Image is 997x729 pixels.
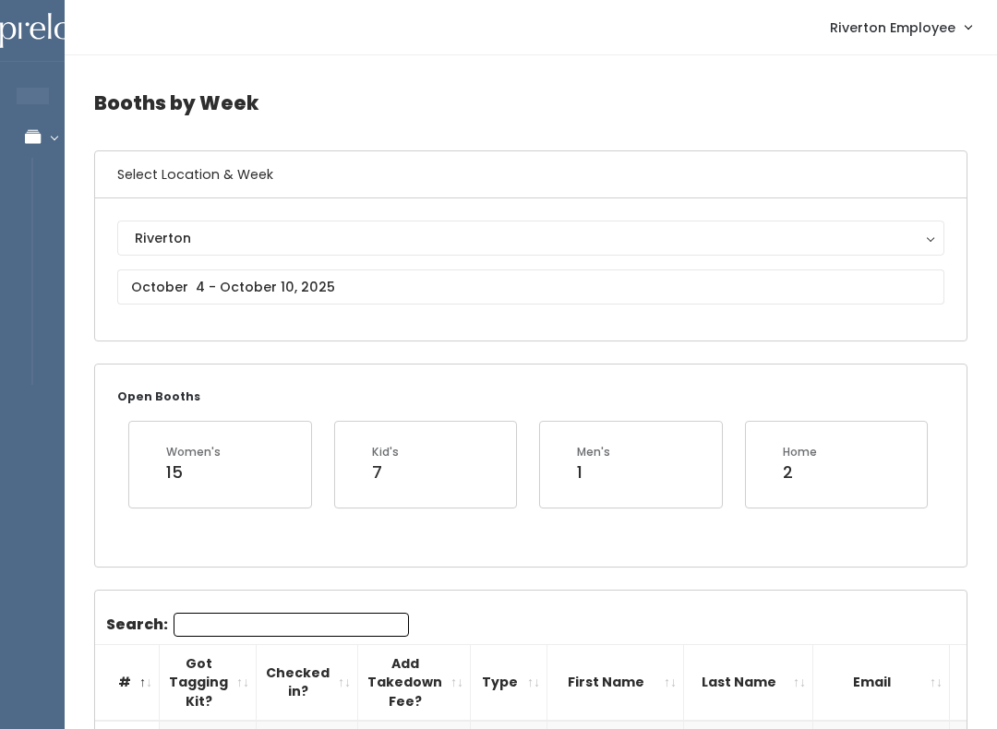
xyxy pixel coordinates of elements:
button: Riverton [117,221,944,256]
div: 15 [166,460,221,484]
a: Riverton Employee [811,7,990,47]
th: #: activate to sort column descending [95,644,160,721]
div: 2 [783,460,817,484]
th: Email: activate to sort column ascending [813,644,950,721]
div: 7 [372,460,399,484]
div: Kid's [372,444,399,460]
input: October 4 - October 10, 2025 [117,269,944,305]
label: Search: [106,613,409,637]
small: Open Booths [117,388,200,404]
th: Checked in?: activate to sort column ascending [257,644,358,721]
th: First Name: activate to sort column ascending [547,644,684,721]
span: Riverton Employee [830,18,955,38]
th: Last Name: activate to sort column ascending [684,644,813,721]
div: 1 [577,460,610,484]
th: Type: activate to sort column ascending [471,644,547,721]
th: Add Takedown Fee?: activate to sort column ascending [358,644,471,721]
h6: Select Location & Week [95,151,967,198]
th: Got Tagging Kit?: activate to sort column ascending [160,644,257,721]
div: Home [783,444,817,460]
div: Women's [166,444,221,460]
div: Riverton [135,228,927,248]
h4: Booths by Week [94,78,967,128]
input: Search: [174,613,409,637]
div: Men's [577,444,610,460]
